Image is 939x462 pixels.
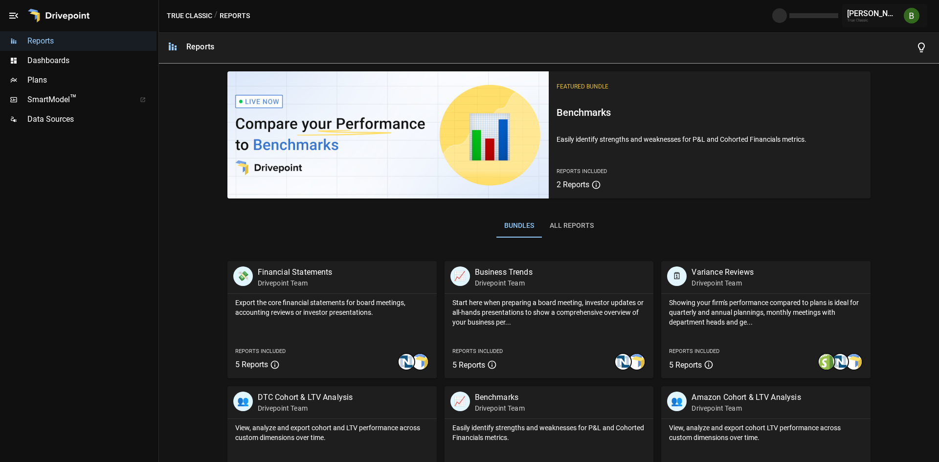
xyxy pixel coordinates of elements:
p: DTC Cohort & LTV Analysis [258,392,353,403]
div: 📈 [450,266,470,286]
span: ™ [70,92,77,105]
div: [PERSON_NAME] [847,9,898,18]
p: Drivepoint Team [475,278,533,288]
span: Reports Included [669,348,719,354]
div: True Classic [847,18,898,22]
span: 5 Reports [669,360,702,370]
p: Financial Statements [258,266,333,278]
p: Drivepoint Team [692,278,753,288]
div: 👥 [233,392,253,411]
p: View, analyze and export cohort LTV performance across custom dimensions over time. [669,423,863,442]
p: Easily identify strengths and weaknesses for P&L and Cohorted Financials metrics. [452,423,646,442]
div: / [214,10,218,22]
div: 💸 [233,266,253,286]
img: Brandon Kang [904,8,919,23]
span: SmartModel [27,94,129,106]
img: video thumbnail [227,71,549,198]
img: netsuite [832,354,848,370]
button: Brandon Kang [898,2,925,29]
p: View, analyze and export cohort and LTV performance across custom dimensions over time. [235,423,429,442]
span: Reports Included [235,348,286,354]
div: Reports [186,42,214,51]
p: Drivepoint Team [475,403,525,413]
span: Reports Included [557,168,607,175]
span: Data Sources [27,113,156,125]
span: Plans [27,74,156,86]
div: 📈 [450,392,470,411]
span: Reports Included [452,348,503,354]
span: Reports [27,35,156,47]
img: shopify [819,354,834,370]
button: All Reports [542,214,602,238]
img: netsuite [615,354,631,370]
img: netsuite [399,354,414,370]
p: Showing your firm's performance compared to plans is ideal for quarterly and annual plannings, mo... [669,298,863,327]
img: smart model [412,354,428,370]
p: Drivepoint Team [692,403,801,413]
span: Featured Bundle [557,83,608,90]
img: smart model [629,354,645,370]
p: Export the core financial statements for board meetings, accounting reviews or investor presentat... [235,298,429,317]
span: 5 Reports [452,360,485,370]
h6: Benchmarks [557,105,863,120]
p: Easily identify strengths and weaknesses for P&L and Cohorted Financials metrics. [557,134,863,144]
p: Start here when preparing a board meeting, investor updates or all-hands presentations to show a ... [452,298,646,327]
p: Variance Reviews [692,266,753,278]
p: Drivepoint Team [258,278,333,288]
p: Amazon Cohort & LTV Analysis [692,392,801,403]
button: True Classic [167,10,212,22]
p: Business Trends [475,266,533,278]
div: 👥 [667,392,687,411]
p: Drivepoint Team [258,403,353,413]
span: 2 Reports [557,180,589,189]
span: Dashboards [27,55,156,66]
img: smart model [846,354,862,370]
p: Benchmarks [475,392,525,403]
span: 5 Reports [235,360,268,369]
div: 🗓 [667,266,687,286]
button: Bundles [496,214,542,238]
